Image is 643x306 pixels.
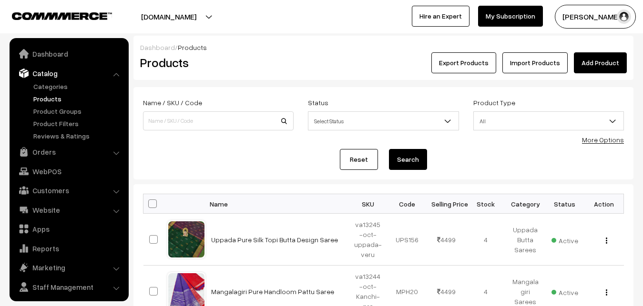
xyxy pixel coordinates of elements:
th: Selling Price [427,194,467,214]
a: COMMMERCE [12,10,95,21]
span: All [474,113,623,129]
th: Category [506,194,545,214]
button: Export Products [431,52,496,73]
th: Code [388,194,427,214]
a: Catalog [12,65,125,82]
a: Marketing [12,259,125,276]
span: All [473,111,624,130]
span: Active [551,233,578,246]
a: Reviews & Ratings [31,131,125,141]
span: Select Status [308,111,459,130]
a: Customers [12,182,125,199]
a: Products [31,94,125,104]
a: Product Groups [31,106,125,116]
img: COMMMERCE [12,12,112,20]
a: Reset [340,149,378,170]
a: Dashboard [12,45,125,62]
img: Menu [606,289,607,296]
img: user [617,10,631,24]
a: My Subscription [478,6,543,27]
a: Apps [12,220,125,237]
a: Staff Management [12,278,125,296]
td: 4499 [427,214,467,266]
td: Uppada Butta Sarees [506,214,545,266]
th: SKU [348,194,388,214]
img: Menu [606,237,607,244]
td: UPS156 [388,214,427,266]
th: Stock [466,194,506,214]
th: Status [545,194,584,214]
th: Action [584,194,624,214]
button: [PERSON_NAME] [555,5,636,29]
label: Status [308,98,328,108]
a: Hire an Expert [412,6,469,27]
div: / [140,42,627,52]
a: WebPOS [12,163,125,180]
a: Orders [12,143,125,160]
td: 4 [466,214,506,266]
button: [DOMAIN_NAME] [108,5,230,29]
a: Mangalagiri Pure Handloom Pattu Saree [211,287,334,296]
label: Name / SKU / Code [143,98,202,108]
input: Name / SKU / Code [143,111,294,130]
th: Name [205,194,348,214]
td: va13245-oct-uppada-veru [348,214,388,266]
span: Products [178,43,207,51]
label: Product Type [473,98,515,108]
a: Uppada Pure Silk Topi Butta Design Saree [211,236,338,244]
a: Website [12,201,125,218]
a: Categories [31,81,125,91]
button: Search [389,149,427,170]
a: Product Filters [31,118,125,128]
a: Reports [12,240,125,257]
a: More Options [582,136,624,144]
a: Dashboard [140,43,175,51]
a: Import Products [502,52,568,73]
h2: Products [140,55,293,70]
span: Select Status [308,113,458,129]
span: Active [551,285,578,297]
a: Add Product [574,52,627,73]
